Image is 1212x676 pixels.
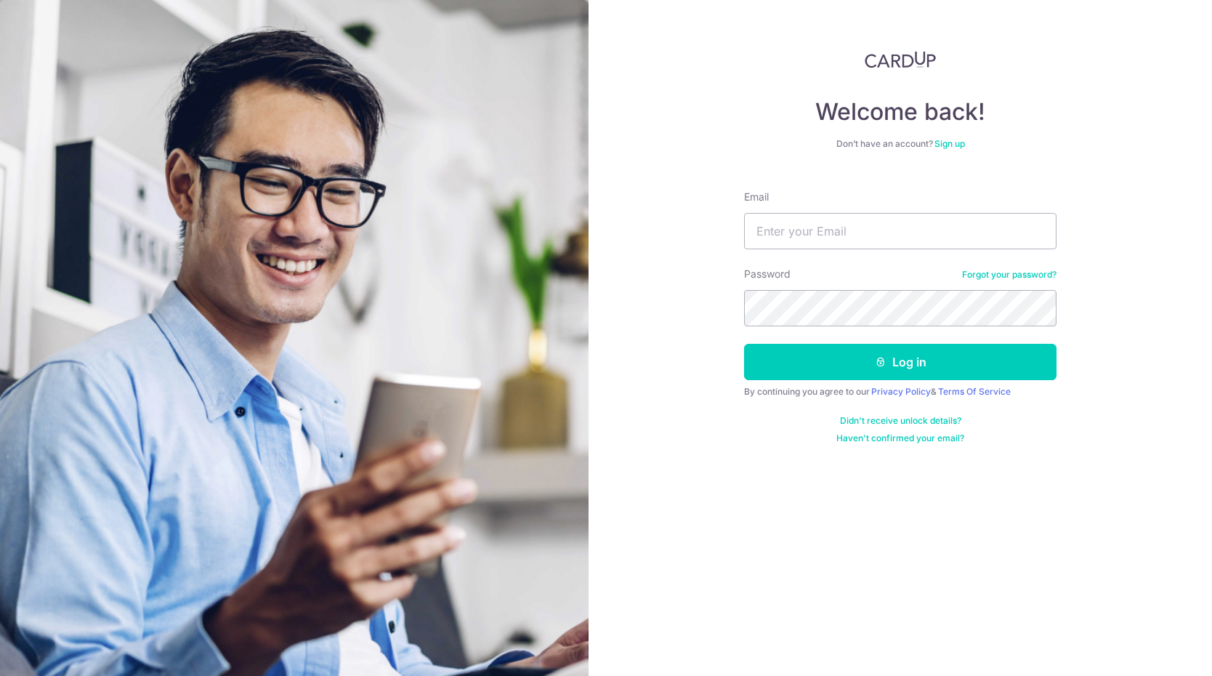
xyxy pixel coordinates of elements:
a: Terms Of Service [938,386,1011,397]
button: Log in [744,344,1057,380]
a: Didn't receive unlock details? [840,415,961,427]
h4: Welcome back! [744,97,1057,126]
div: Don’t have an account? [744,138,1057,150]
img: CardUp Logo [865,51,936,68]
input: Enter your Email [744,213,1057,249]
a: Sign up [934,138,965,149]
a: Forgot your password? [962,269,1057,281]
div: By continuing you agree to our & [744,386,1057,398]
label: Email [744,190,769,204]
label: Password [744,267,791,281]
a: Haven't confirmed your email? [836,432,964,444]
a: Privacy Policy [871,386,931,397]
